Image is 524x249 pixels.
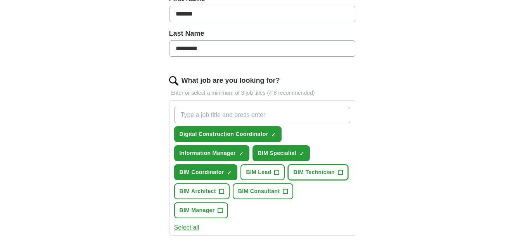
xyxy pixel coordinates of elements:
[174,107,350,123] input: Type a job title and press enter
[174,164,238,180] button: BIM Coordinator✓
[180,187,216,195] span: BIM Architect
[238,187,280,195] span: BIM Consultant
[174,202,228,218] button: BIM Manager
[239,151,244,157] span: ✓
[233,183,294,199] button: BIM Consultant
[180,130,268,138] span: Digital Construction Coordinator
[227,170,232,176] span: ✓
[169,28,355,39] label: Last Name
[246,168,271,176] span: BIM Lead
[180,206,215,214] span: BIM Manager
[182,75,280,86] label: What job are you looking for?
[180,168,224,176] span: BIM Coordinator
[180,149,236,157] span: Information Manager
[174,223,199,232] button: Select all
[174,145,249,161] button: Information Manager✓
[240,164,285,180] button: BIM Lead
[169,89,355,97] p: Enter or select a minimum of 3 job titles (4-8 recommended)
[258,149,297,157] span: BIM Specialist
[271,132,276,138] span: ✓
[169,76,178,85] img: search.png
[174,183,230,199] button: BIM Architect
[293,168,335,176] span: BIM Technician
[252,145,310,161] button: BIM Specialist✓
[174,126,282,142] button: Digital Construction Coordinator✓
[288,164,348,180] button: BIM Technician
[299,151,304,157] span: ✓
